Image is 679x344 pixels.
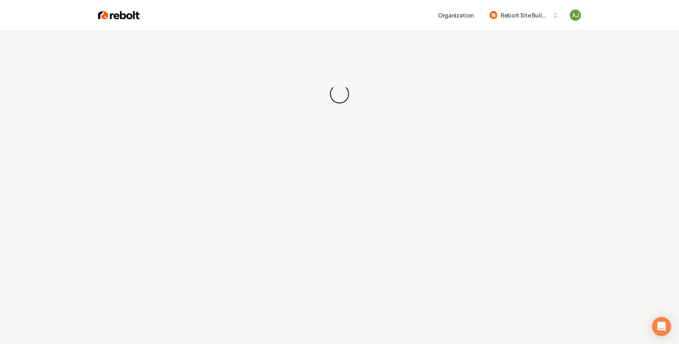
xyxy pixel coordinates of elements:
span: Rebolt Site Builder [501,11,549,19]
button: Open user button [570,10,581,21]
div: Open Intercom Messenger [652,317,671,336]
img: AJ Nimeh [570,10,581,21]
div: Loading [328,83,351,105]
img: Rebolt Logo [98,10,140,21]
img: Rebolt Site Builder [490,11,498,19]
button: Organization [433,8,478,22]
